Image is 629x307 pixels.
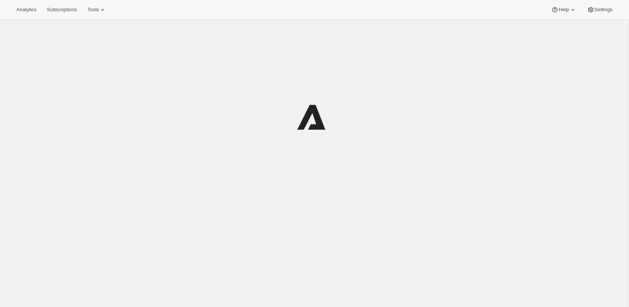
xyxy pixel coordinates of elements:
span: Help [559,7,569,13]
button: Subscriptions [42,4,81,15]
button: Analytics [12,4,41,15]
span: Settings [595,7,613,13]
span: Analytics [16,7,36,13]
span: Tools [87,7,99,13]
button: Settings [583,4,617,15]
button: Help [547,4,581,15]
span: Subscriptions [47,7,77,13]
button: Tools [83,4,111,15]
